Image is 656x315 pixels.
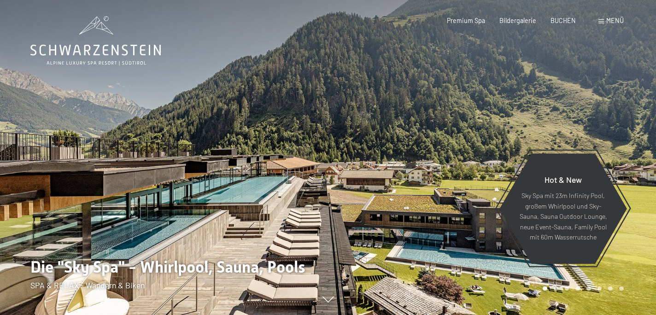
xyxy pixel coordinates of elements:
[597,286,602,291] div: Carousel Page 6
[586,286,591,291] div: Carousel Page 5
[554,286,558,291] div: Carousel Page 2
[539,286,623,291] div: Carousel Pagination
[575,286,580,291] div: Carousel Page 4
[519,191,607,243] p: Sky Spa mit 23m Infinity Pool, großem Whirlpool und Sky-Sauna, Sauna Outdoor Lounge, neue Event-S...
[447,17,485,24] a: Premium Spa
[545,175,582,185] span: Hot & New
[619,286,624,291] div: Carousel Page 8
[499,17,536,24] a: Bildergalerie
[565,286,569,291] div: Carousel Page 3
[543,286,547,291] div: Carousel Page 1 (Current Slide)
[499,153,627,264] a: Hot & New Sky Spa mit 23m Infinity Pool, großem Whirlpool und Sky-Sauna, Sauna Outdoor Lounge, ne...
[551,17,576,24] a: BUCHEN
[606,17,624,24] span: Menü
[608,286,613,291] div: Carousel Page 7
